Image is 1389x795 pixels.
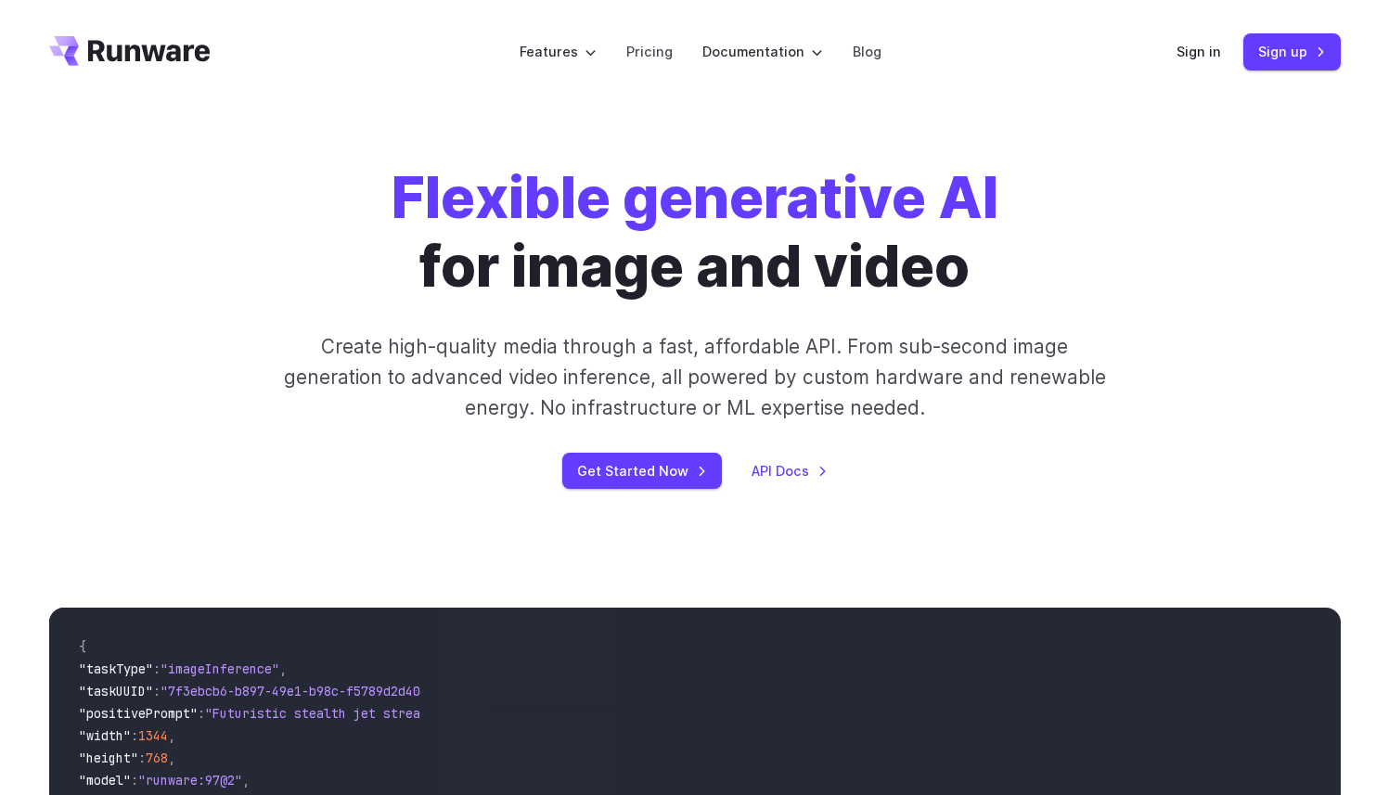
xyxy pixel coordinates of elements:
[79,683,153,699] span: "taskUUID"
[1177,41,1221,62] a: Sign in
[131,772,138,789] span: :
[168,727,175,744] span: ,
[138,772,242,789] span: "runware:97@2"
[49,36,211,66] a: Go to /
[205,705,881,722] span: "Futuristic stealth jet streaking through a neon-lit cityscape with glowing purple exhaust"
[168,750,175,766] span: ,
[138,750,146,766] span: :
[281,331,1108,424] p: Create high-quality media through a fast, affordable API. From sub-second image generation to adv...
[279,660,287,677] span: ,
[79,638,86,655] span: {
[146,750,168,766] span: 768
[79,727,131,744] span: "width"
[153,683,161,699] span: :
[626,41,673,62] a: Pricing
[79,660,153,677] span: "taskType"
[242,772,250,789] span: ,
[131,727,138,744] span: :
[161,660,279,677] span: "imageInference"
[79,705,198,722] span: "positivePrompt"
[79,772,131,789] span: "model"
[138,727,168,744] span: 1344
[1243,33,1341,70] a: Sign up
[392,163,998,301] h1: for image and video
[79,750,138,766] span: "height"
[752,460,828,481] a: API Docs
[198,705,205,722] span: :
[562,453,722,489] a: Get Started Now
[702,41,823,62] label: Documentation
[161,683,443,699] span: "7f3ebcb6-b897-49e1-b98c-f5789d2d40d7"
[853,41,881,62] a: Blog
[520,41,597,62] label: Features
[392,162,998,232] strong: Flexible generative AI
[153,660,161,677] span: :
